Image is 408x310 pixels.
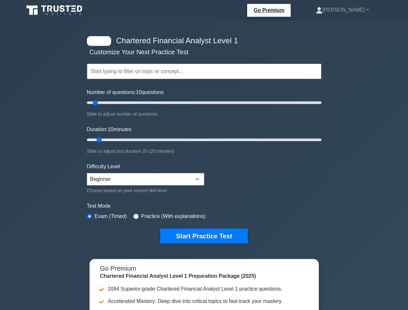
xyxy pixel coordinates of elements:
a: Go Premium [250,6,288,14]
button: Start Practice Test [160,229,247,243]
input: Start typing to filter on topic or concept... [87,64,321,79]
div: Slide to adjust number of questions [87,110,321,118]
div: Choose based on your current skill level [87,187,204,194]
h4: Chartered Financial Analyst Level 1 [114,36,290,46]
label: Difficulty Level [87,163,120,170]
a: [PERSON_NAME] [300,4,384,16]
span: 10 [108,127,113,132]
label: Test Mode [87,202,321,210]
span: 10 [136,89,142,95]
label: Exam (Timed) [95,212,127,220]
label: Duration: minutes [87,126,132,133]
div: Slide to adjust test duration (5-120 minutes) [87,147,321,155]
label: Number of questions: questions [87,88,164,96]
label: Practice (With explanations) [141,212,205,220]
